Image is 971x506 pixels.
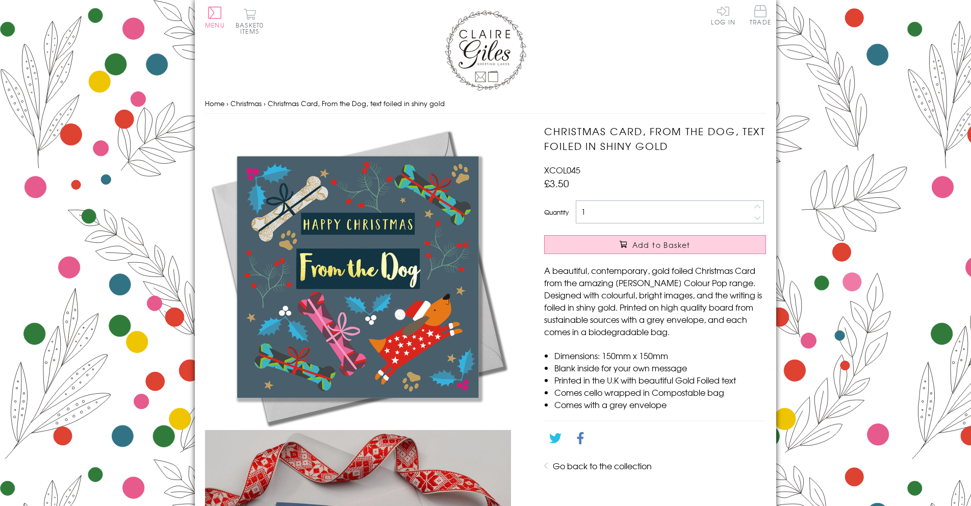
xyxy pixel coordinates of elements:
[553,460,652,472] a: Go back to the collection
[544,208,569,217] label: Quantity
[240,20,264,36] span: 0 items
[205,93,766,114] nav: breadcrumbs
[554,362,766,374] li: Blank inside for your own message
[236,8,264,34] button: Basket0 items
[205,98,224,108] a: Home
[544,124,766,154] h1: Christmas Card, From the Dog, text foiled in shiny gold
[205,20,225,30] span: Menu
[554,374,766,386] li: Printed in the U.K with beautiful Gold Foiled text
[268,98,445,108] span: Christmas Card, From the Dog, text foiled in shiny gold
[445,10,526,91] img: Claire Giles Greetings Cards
[544,176,569,190] span: £3.50
[544,264,766,338] p: A beautiful, contemporary, gold foiled Christmas Card from the amazing [PERSON_NAME] Colour Pop r...
[205,7,225,28] button: Menu
[750,5,771,25] span: Trade
[554,398,766,411] li: Comes with a grey envelope
[554,386,766,398] li: Comes cello wrapped in Compostable bag
[544,164,580,176] span: XCOL045
[205,124,511,430] img: Christmas Card, From the Dog, text foiled in shiny gold
[264,98,266,108] span: ›
[632,240,691,250] span: Add to Basket
[226,98,228,108] span: ›
[711,5,735,25] a: Log In
[544,235,766,254] button: Add to Basket
[554,349,766,362] li: Dimensions: 150mm x 150mm
[750,5,771,27] a: Trade
[231,98,262,108] a: Christmas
